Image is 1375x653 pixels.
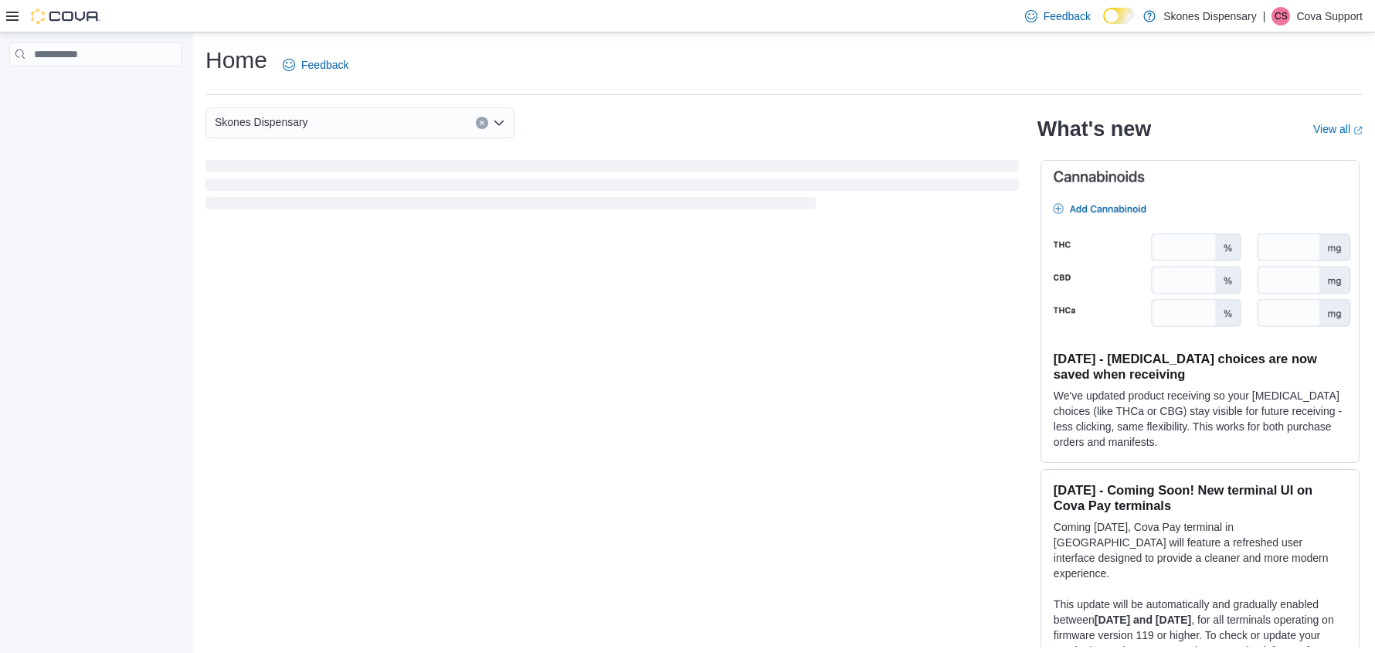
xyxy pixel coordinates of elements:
input: Dark Mode [1103,8,1136,24]
span: Loading [205,163,1019,213]
button: Open list of options [493,117,505,129]
nav: Complex example [9,70,182,107]
h1: Home [205,45,267,76]
div: Cova Support [1271,7,1290,26]
a: View allExternal link [1313,123,1363,135]
p: Cova Support [1296,7,1363,26]
p: | [1263,7,1266,26]
span: CS [1275,7,1288,26]
span: Feedback [1044,9,1091,24]
span: Feedback [301,57,348,73]
p: We've updated product receiving so your [MEDICAL_DATA] choices (like THCa or CBG) stay visible fo... [1054,388,1346,450]
img: Cova [31,9,100,24]
p: Coming [DATE], Cova Pay terminal in [GEOGRAPHIC_DATA] will feature a refreshed user interface des... [1054,519,1346,581]
span: Dark Mode [1103,24,1104,25]
h3: [DATE] - [MEDICAL_DATA] choices are now saved when receiving [1054,351,1346,382]
h2: What's new [1037,117,1151,141]
p: Skones Dispensary [1163,7,1257,26]
a: Feedback [1019,1,1097,32]
svg: External link [1353,126,1363,135]
span: Skones Dispensary [215,113,308,131]
h3: [DATE] - Coming Soon! New terminal UI on Cova Pay terminals [1054,482,1346,513]
button: Clear input [476,117,488,129]
a: Feedback [277,49,355,80]
strong: [DATE] and [DATE] [1095,614,1191,626]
